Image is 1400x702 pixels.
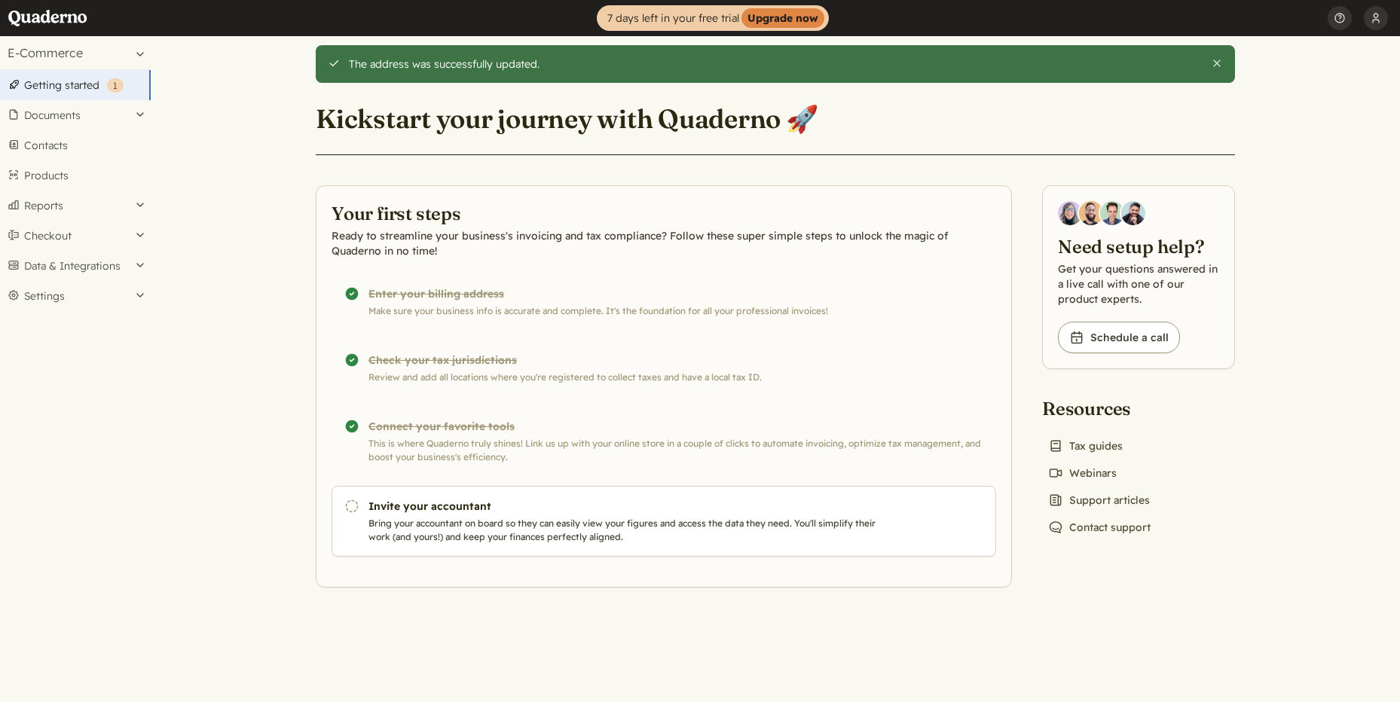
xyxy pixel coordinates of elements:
[332,486,996,557] a: Invite your accountant Bring your accountant on board so they can easily view your figures and ac...
[597,5,829,31] a: 7 days left in your free trialUpgrade now
[1042,490,1156,511] a: Support articles
[1042,517,1157,538] a: Contact support
[741,8,824,28] strong: Upgrade now
[349,57,1200,71] div: The address was successfully updated.
[1042,435,1129,456] a: Tax guides
[332,228,996,258] p: Ready to streamline your business's invoicing and tax compliance? Follow these super simple steps...
[1042,396,1157,420] h2: Resources
[1058,201,1082,225] img: Diana Carrasco, Account Executive at Quaderno
[368,517,882,544] p: Bring your accountant on board so they can easily view your figures and access the data they need...
[1058,322,1180,353] a: Schedule a call
[113,80,118,91] span: 1
[1211,57,1223,69] button: Close this alert
[1042,462,1123,484] a: Webinars
[1100,201,1124,225] img: Ivo Oltmans, Business Developer at Quaderno
[316,102,818,136] h1: Kickstart your journey with Quaderno 🚀
[1058,234,1219,258] h2: Need setup help?
[1121,201,1145,225] img: Javier Rubio, DevRel at Quaderno
[332,201,996,225] h2: Your first steps
[1058,261,1219,307] p: Get your questions answered in a live call with one of our product experts.
[1079,201,1103,225] img: Jairo Fumero, Account Executive at Quaderno
[368,499,882,514] h3: Invite your accountant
